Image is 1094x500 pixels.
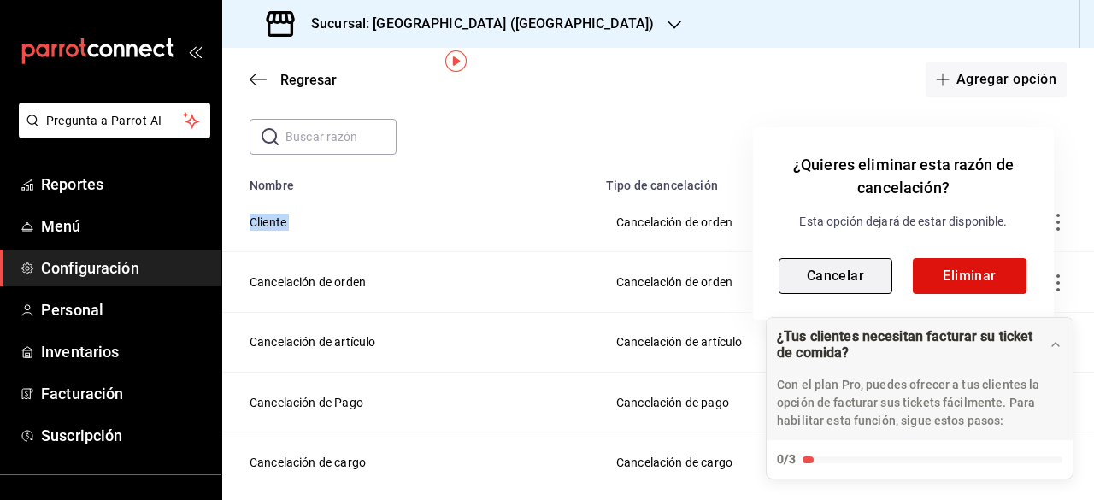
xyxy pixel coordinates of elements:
button: Expand Checklist [767,318,1073,479]
p: Esta opción dejará de estar disponible. [779,213,1028,231]
img: Tooltip marker [445,50,467,72]
p: Con el plan Pro, puedes ofrecer a tus clientes la opción de facturar sus tickets fácilmente. Para... [777,376,1062,430]
div: ¿Tus clientes necesitan facturar su ticket de comida? [766,317,1073,479]
div: ¿Tus clientes necesitan facturar su ticket de comida? [777,328,1049,361]
h6: ¿Quieres eliminar esta razón de cancelación? [779,153,1028,199]
div: Drag to move checklist [767,318,1073,440]
button: Cancelar [779,258,892,294]
button: Eliminar [913,258,1026,294]
div: 0/3 [777,450,796,468]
